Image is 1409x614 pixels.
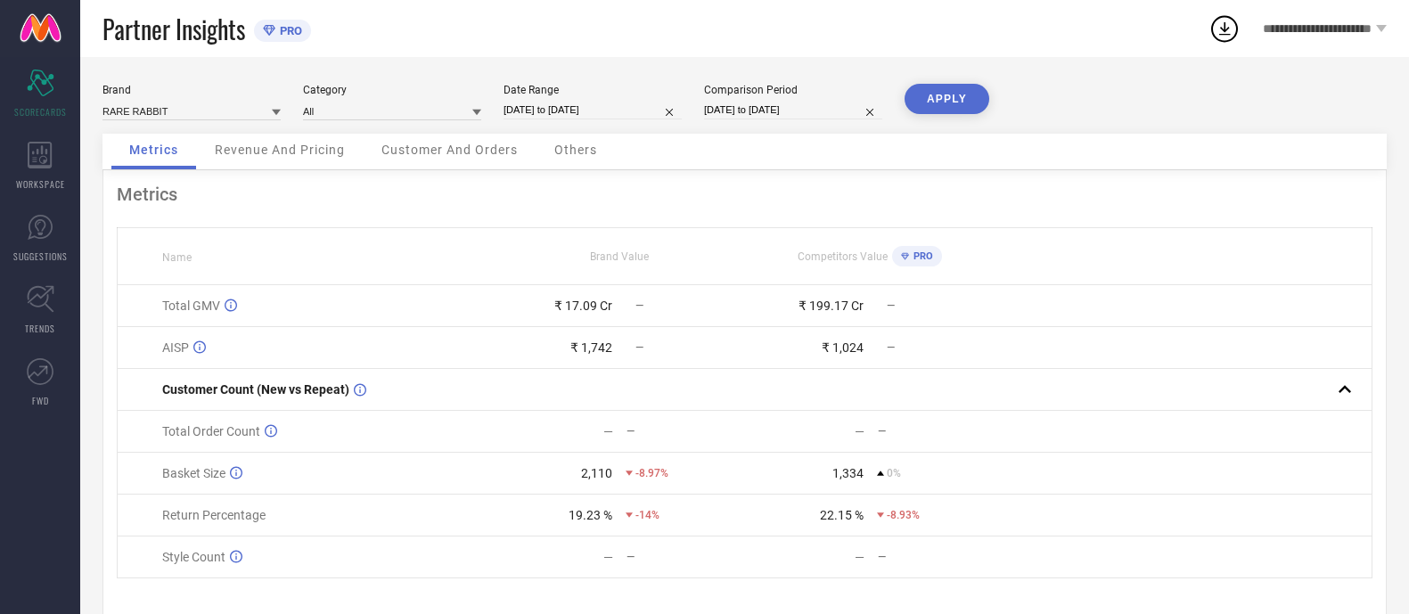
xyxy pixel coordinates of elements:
input: Select comparison period [704,101,882,119]
div: Comparison Period [704,84,882,96]
span: SCORECARDS [14,105,67,119]
div: — [603,424,613,438]
span: Total GMV [162,299,220,313]
span: -8.97% [635,467,668,479]
span: Competitors Value [798,250,888,263]
span: Customer And Orders [381,143,518,157]
div: Date Range [504,84,682,96]
span: SUGGESTIONS [13,250,68,263]
div: ₹ 199.17 Cr [799,299,864,313]
div: ₹ 1,024 [822,340,864,355]
div: — [855,424,864,438]
input: Select date range [504,101,682,119]
div: — [627,425,743,438]
span: — [887,299,895,312]
span: FWD [32,394,49,407]
span: Return Percentage [162,508,266,522]
span: — [635,299,643,312]
span: — [635,341,643,354]
span: TRENDS [25,322,55,335]
div: 1,334 [832,466,864,480]
span: WORKSPACE [16,177,65,191]
span: AISP [162,340,189,355]
span: Basket Size [162,466,225,480]
span: PRO [909,250,933,262]
div: — [627,551,743,563]
span: Style Count [162,550,225,564]
span: Partner Insights [102,11,245,47]
div: — [603,550,613,564]
span: PRO [275,24,302,37]
div: 2,110 [581,466,612,480]
span: Brand Value [590,250,649,263]
span: 0% [887,467,901,479]
span: Customer Count (New vs Repeat) [162,382,349,397]
span: Others [554,143,597,157]
span: Revenue And Pricing [215,143,345,157]
div: Category [303,84,481,96]
div: ₹ 17.09 Cr [554,299,612,313]
span: Total Order Count [162,424,260,438]
div: Open download list [1208,12,1241,45]
div: 19.23 % [569,508,612,522]
span: Name [162,251,192,264]
span: -14% [635,509,659,521]
span: Metrics [129,143,178,157]
span: -8.93% [887,509,920,521]
div: ₹ 1,742 [570,340,612,355]
div: — [878,551,995,563]
div: — [855,550,864,564]
div: Brand [102,84,281,96]
div: Metrics [117,184,1372,205]
button: APPLY [905,84,989,114]
div: 22.15 % [820,508,864,522]
div: — [878,425,995,438]
span: — [887,341,895,354]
